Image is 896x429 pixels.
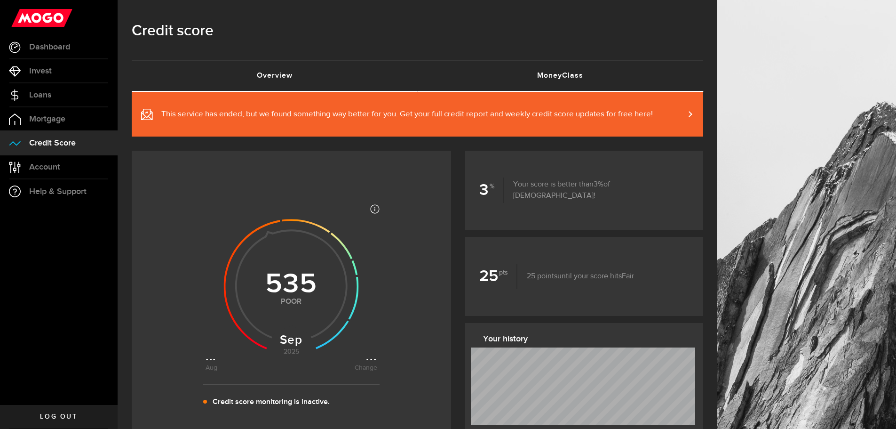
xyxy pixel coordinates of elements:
a: Overview [132,61,418,91]
span: Account [29,163,60,171]
a: This service has ended, but we found something way better for you. Get your full credit report an... [132,92,703,137]
span: Help & Support [29,187,87,196]
button: Open LiveChat chat widget [8,4,36,32]
span: 3 [594,181,603,188]
span: Mortgage [29,115,65,123]
span: Fair [622,273,634,280]
b: 25 [479,264,517,289]
span: Credit Score [29,139,76,147]
span: 25 points [527,273,557,280]
b: 3 [479,178,504,203]
h1: Credit score [132,19,703,43]
span: Invest [29,67,52,75]
p: until your score hits [517,271,634,282]
span: Loans [29,91,51,99]
h3: Your history [483,332,692,347]
p: Credit score monitoring is inactive. [213,397,330,408]
p: Your score is better than of [DEMOGRAPHIC_DATA]! [504,179,689,202]
ul: Tabs Navigation [132,60,703,92]
span: This service has ended, but we found something way better for you. Get your full credit report an... [161,109,653,120]
a: MoneyClass [418,61,704,91]
span: Dashboard [29,43,70,51]
span: Log out [40,413,77,420]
